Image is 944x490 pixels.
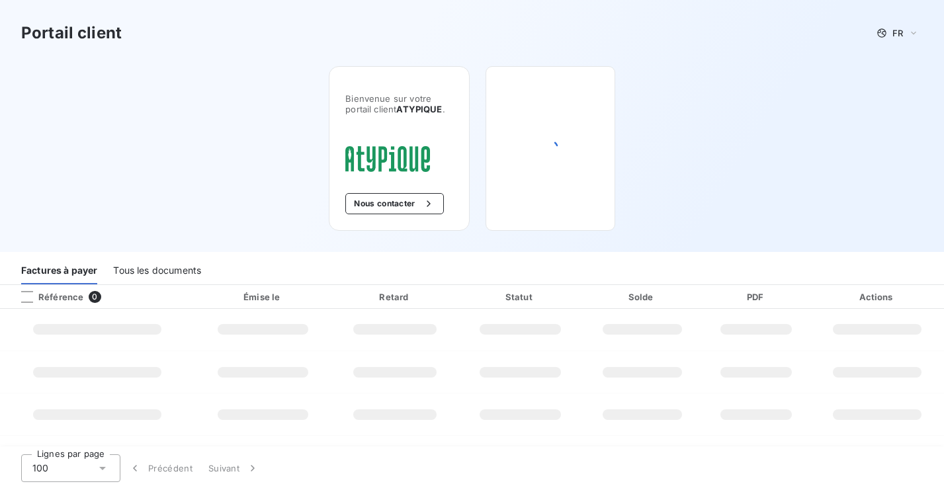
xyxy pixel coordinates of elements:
[892,28,903,38] span: FR
[200,454,267,482] button: Suivant
[21,257,97,284] div: Factures à payer
[335,290,456,304] div: Retard
[120,454,200,482] button: Précédent
[11,291,83,303] div: Référence
[585,290,700,304] div: Solde
[813,290,941,304] div: Actions
[21,21,122,45] h3: Portail client
[32,462,48,475] span: 100
[705,290,808,304] div: PDF
[345,146,430,172] img: Company logo
[89,291,101,303] span: 0
[396,104,442,114] span: ATYPIQUE
[345,93,452,114] span: Bienvenue sur votre portail client .
[113,257,201,284] div: Tous les documents
[345,193,443,214] button: Nous contacter
[461,290,579,304] div: Statut
[197,290,329,304] div: Émise le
